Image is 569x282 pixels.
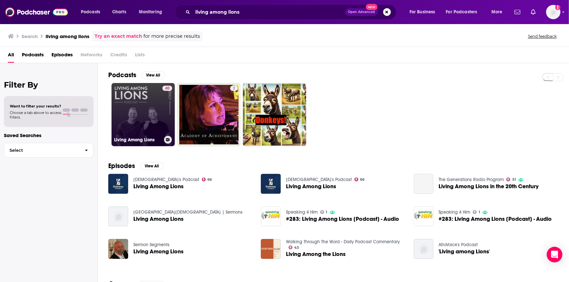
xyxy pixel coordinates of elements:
button: Show profile menu [546,5,561,19]
span: Charts [112,7,126,17]
svg: Add a profile image [555,5,561,10]
span: 40 [165,85,170,92]
a: 2 [177,83,241,146]
a: Living Among Lions [133,184,184,189]
a: Living Among Lions [286,184,336,189]
a: 1 [320,210,327,214]
a: Gateway Church's Podcast [133,177,199,182]
a: 66 [354,177,365,181]
button: Select [4,143,94,158]
img: Living Among Lions [108,239,128,259]
span: 51 [512,178,516,181]
span: Open Advanced [348,10,375,14]
a: Charts [108,7,130,17]
a: 'Living among Lions' [439,249,490,254]
a: Sermon Segments [133,242,170,247]
a: 40Living Among Lions [112,83,175,146]
span: Living Among the Lions [286,251,346,257]
p: Saved Searches [4,132,94,138]
h3: Search [22,33,38,39]
button: open menu [76,7,109,17]
a: Walking Through The Word - Daily Podcast Commentary [286,239,400,245]
a: All [8,49,14,63]
h2: Episodes [108,162,135,170]
a: 43 [289,246,299,249]
a: #283: Living Among Lions [Podcast] - Audio [286,216,399,222]
a: 2 [230,86,238,91]
img: #283: Living Among Lions [Podcast] - Audio [414,206,434,226]
a: The Generations Radio Program [439,177,504,182]
a: EpisodesView All [108,162,164,170]
span: For Business [410,7,435,17]
img: Living Among the Lions [261,239,281,259]
span: Want to filter your results? [10,104,61,108]
span: For Podcasters [446,7,477,17]
span: Lists [135,49,145,63]
span: Logged in as BenLaurro [546,5,561,19]
a: 40 [162,86,172,91]
img: Living Among Lions [108,206,128,226]
button: open menu [405,7,443,17]
button: View All [142,71,165,79]
a: Speaking 4 Him [439,209,470,215]
img: #283: Living Among Lions [Podcast] - Audio [261,206,281,226]
a: Lakeside Bible Church | Sermons [133,209,243,215]
button: Send feedback [526,34,559,39]
a: 51 [506,177,516,181]
a: Living Among Lions in the 20th Century [439,184,539,189]
a: Speaking 4 Him [286,209,318,215]
h2: Filter By [4,80,94,90]
a: Gateway Church's Podcast [286,177,352,182]
span: 66 [360,178,365,181]
img: Living Among Lions [108,174,128,194]
span: 1 [479,211,480,214]
button: open menu [134,7,171,17]
button: open menu [487,7,511,17]
a: Try an exact match [95,33,142,40]
div: Open Intercom Messenger [547,247,562,262]
button: View All [140,162,164,170]
span: Choose a tab above to access filters. [10,110,61,120]
span: 43 [294,246,299,249]
span: Credits [110,49,127,63]
a: Living Among Lions in the 20th Century [414,174,434,194]
a: Show notifications dropdown [512,7,523,18]
a: Living Among Lions [261,174,281,194]
a: Living Among Lions [133,216,184,222]
a: 66 [202,177,212,181]
img: Podchaser - Follow, Share and Rate Podcasts [5,6,68,18]
img: 'Living among Lions' [414,239,434,259]
span: 66 [207,178,212,181]
a: Living Among Lions [133,249,184,254]
a: Podcasts [22,49,44,63]
img: User Profile [546,5,561,19]
a: AfroVoice's Podcast [439,242,478,247]
button: open menu [442,7,487,17]
span: Podcasts [81,7,100,17]
span: Episodes [52,49,73,63]
a: #283: Living Among Lions [Podcast] - Audio [439,216,552,222]
span: for more precise results [143,33,200,40]
h3: Living Among Lions [114,137,161,143]
a: PodcastsView All [108,71,165,79]
span: New [366,4,378,10]
span: Monitoring [139,7,162,17]
span: Select [4,148,80,152]
div: Search podcasts, credits, & more... [181,5,403,20]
